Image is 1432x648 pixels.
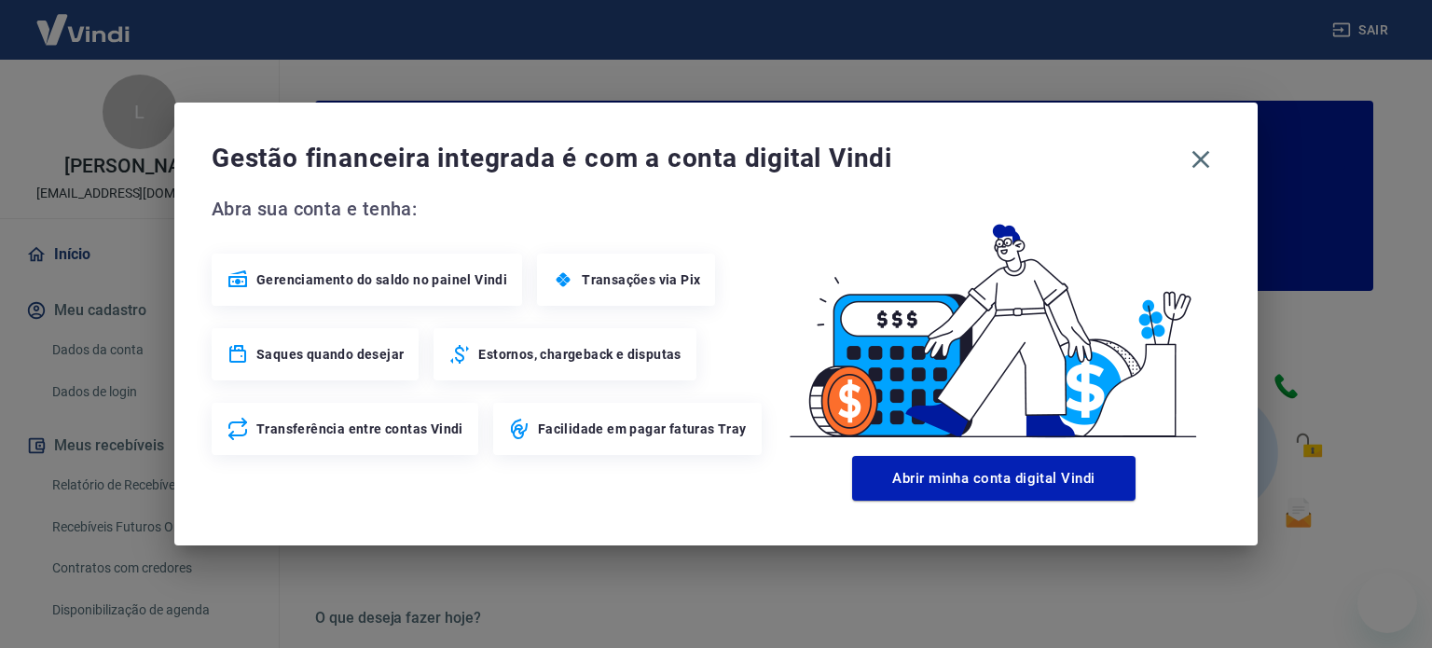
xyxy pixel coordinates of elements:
[256,270,507,289] span: Gerenciamento do saldo no painel Vindi
[538,420,747,438] span: Facilidade em pagar faturas Tray
[212,140,1181,177] span: Gestão financeira integrada é com a conta digital Vindi
[1357,573,1417,633] iframe: Botão para abrir a janela de mensagens
[852,456,1136,501] button: Abrir minha conta digital Vindi
[256,420,463,438] span: Transferência entre contas Vindi
[478,345,681,364] span: Estornos, chargeback e disputas
[212,194,767,224] span: Abra sua conta e tenha:
[767,194,1220,448] img: Good Billing
[582,270,700,289] span: Transações via Pix
[256,345,404,364] span: Saques quando desejar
